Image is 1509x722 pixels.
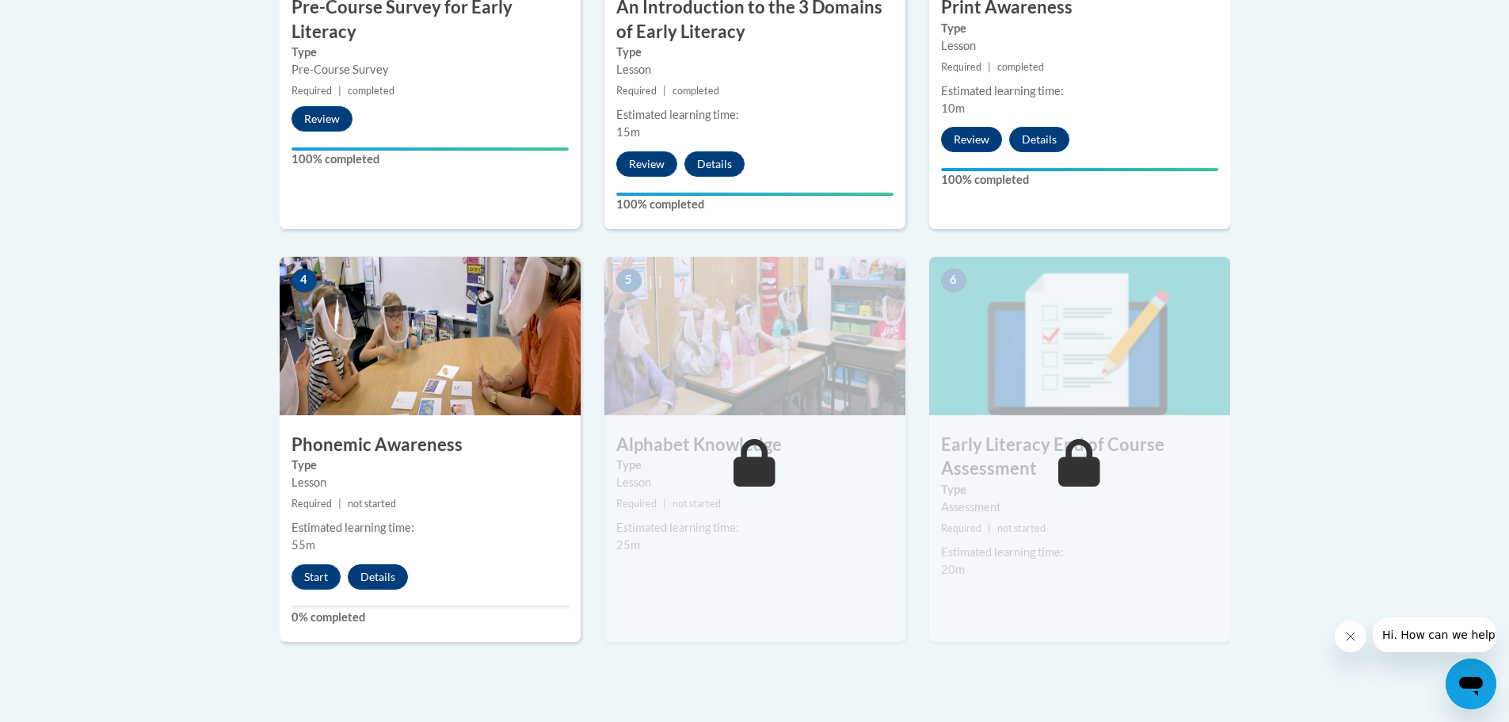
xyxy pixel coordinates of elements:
img: Course Image [929,257,1230,415]
label: Type [292,44,569,61]
label: Type [941,481,1218,499]
span: completed [348,85,394,97]
img: Course Image [280,257,581,415]
span: 15m [616,125,640,139]
span: 55m [292,538,315,552]
div: Lesson [941,37,1218,55]
div: Estimated learning time: [616,106,894,124]
div: Estimated learning time: [941,82,1218,100]
span: 25m [616,538,640,552]
label: 100% completed [616,196,894,213]
span: Required [941,61,981,73]
button: Start [292,564,341,590]
h3: Alphabet Knowledge [604,433,905,457]
button: Review [292,106,352,132]
div: Your progress [941,168,1218,171]
span: Required [292,498,332,510]
iframe: Close message [1335,621,1366,652]
span: | [988,522,991,534]
button: Details [684,151,745,177]
div: Your progress [292,147,569,151]
span: 20m [941,563,965,576]
label: 100% completed [941,171,1218,189]
label: Type [616,44,894,61]
iframe: Button to launch messaging window [1446,659,1496,709]
span: Required [941,522,981,534]
span: 4 [292,269,317,292]
span: not started [997,522,1046,534]
span: not started [348,498,396,510]
div: Lesson [292,474,569,491]
div: Estimated learning time: [941,544,1218,561]
div: Lesson [616,61,894,78]
span: Required [292,85,332,97]
button: Details [1009,127,1069,152]
span: 5 [616,269,642,292]
div: Pre-Course Survey [292,61,569,78]
span: completed [997,61,1044,73]
span: Required [616,85,657,97]
button: Details [348,564,408,590]
span: Hi. How can we help? [10,11,128,24]
div: Your progress [616,193,894,196]
span: | [663,498,666,510]
span: | [338,498,341,510]
span: | [338,85,341,97]
div: Assessment [941,499,1218,516]
label: Type [292,457,569,474]
span: | [663,85,666,97]
div: Estimated learning time: [616,519,894,537]
span: 10m [941,101,965,115]
iframe: Message from company [1373,617,1496,652]
span: completed [673,85,719,97]
span: not started [673,498,721,510]
h3: Phonemic Awareness [280,433,581,457]
span: | [988,61,991,73]
label: Type [616,457,894,474]
label: 100% completed [292,151,569,168]
div: Estimated learning time: [292,519,569,537]
img: Course Image [604,257,905,415]
button: Review [941,127,1002,152]
label: Type [941,20,1218,37]
div: Lesson [616,474,894,491]
h3: Early Literacy End of Course Assessment [929,433,1230,482]
span: 6 [941,269,966,292]
label: 0% completed [292,609,569,626]
span: Required [616,498,657,510]
button: Review [616,151,677,177]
